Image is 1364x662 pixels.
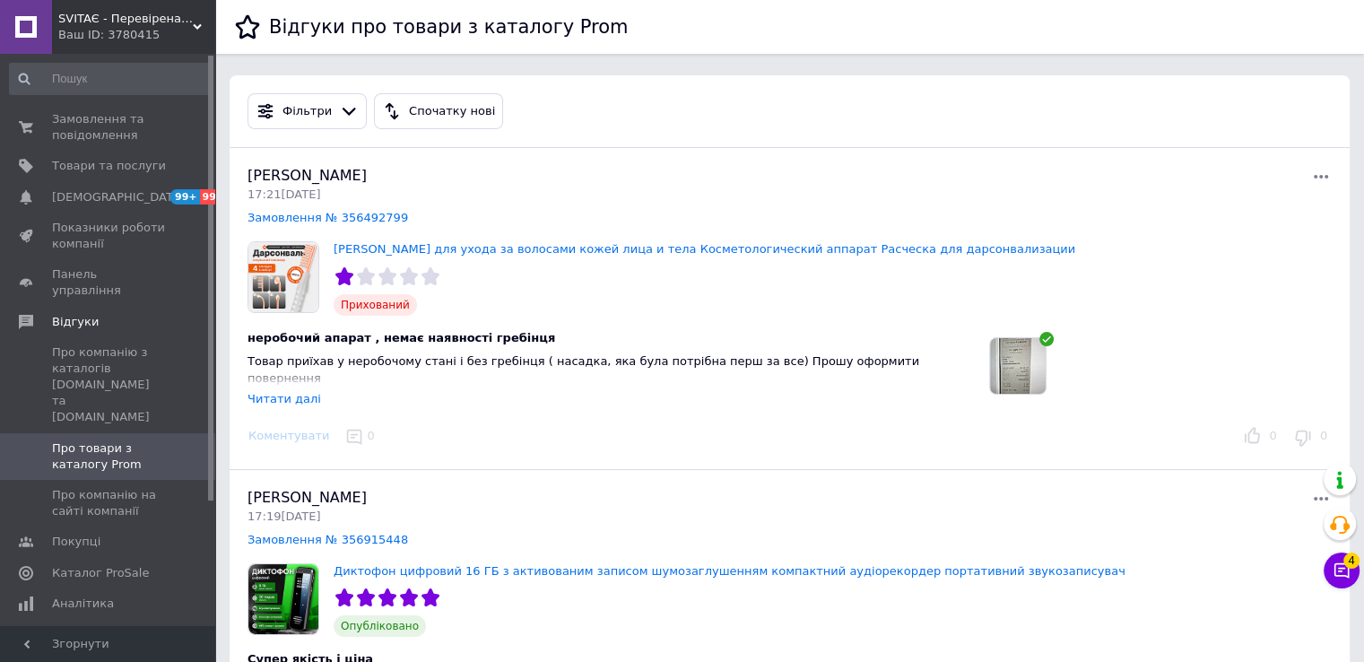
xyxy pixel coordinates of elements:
span: Відгуки [52,314,99,330]
div: Фільтри [279,102,335,121]
span: [PERSON_NAME] [248,167,367,184]
span: Про компанію з каталогів [DOMAIN_NAME] та [DOMAIN_NAME] [52,344,166,426]
span: SVITAЄ - Перевірена техніка для дому та гаджети для догляду за собою [58,11,193,27]
span: [PERSON_NAME] [248,489,367,506]
button: Чат з покупцем4 [1324,553,1360,588]
a: Замовлення № 356915448 [248,533,408,546]
span: Замовлення та повідомлення [52,111,166,144]
span: 99+ [170,189,200,205]
input: Пошук [9,63,212,95]
img: Диктофон цифровий 16 ГБ з активованим записом шумозаглушенням компактний аудіорекордер портативни... [248,564,318,634]
div: Читати далі [248,392,321,405]
span: Опубліковано [334,615,426,637]
span: Про компанію на сайті компанії [52,487,166,519]
a: [PERSON_NAME] для ухода за волосами кожей лица и тела Косметологический аппарат Расческа для дарс... [334,242,1075,256]
div: Ваш ID: 3780415 [58,27,215,43]
button: Спочатку нові [374,93,503,129]
span: Товари та послуги [52,158,166,174]
span: Панель управління [52,266,166,299]
span: Показники роботи компанії [52,220,166,252]
span: Товар приїхав у неробочому стані і без гребінця ( насадка, яка була потрібна перш за все) Прошу о... [248,354,919,385]
span: 17:19[DATE] [248,510,320,523]
a: Замовлення № 356492799 [248,211,408,224]
h1: Відгуки про товари з каталогу Prom [269,16,628,38]
span: неробочий апарат , немає наявності гребінця [248,331,555,344]
span: Покупці [52,534,100,550]
button: Фільтри [248,93,367,129]
span: 4 [1343,548,1360,564]
span: Про товари з каталогу Prom [52,440,166,473]
div: Спочатку нові [405,102,499,121]
span: Каталог ProSale [52,565,149,581]
span: 17:21[DATE] [248,187,320,201]
img: Дарсонваль для ухода за волосами кожей лица и тела Косметологический аппарат Расческа для дарсонв... [248,242,318,312]
span: Аналітика [52,596,114,612]
a: Диктофон цифровий 16 ГБ з активованим записом шумозаглушенням компактний аудіорекордер портативни... [334,564,1125,578]
span: 99+ [200,189,230,205]
span: Прихований [334,294,417,316]
span: [DEMOGRAPHIC_DATA] [52,189,185,205]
